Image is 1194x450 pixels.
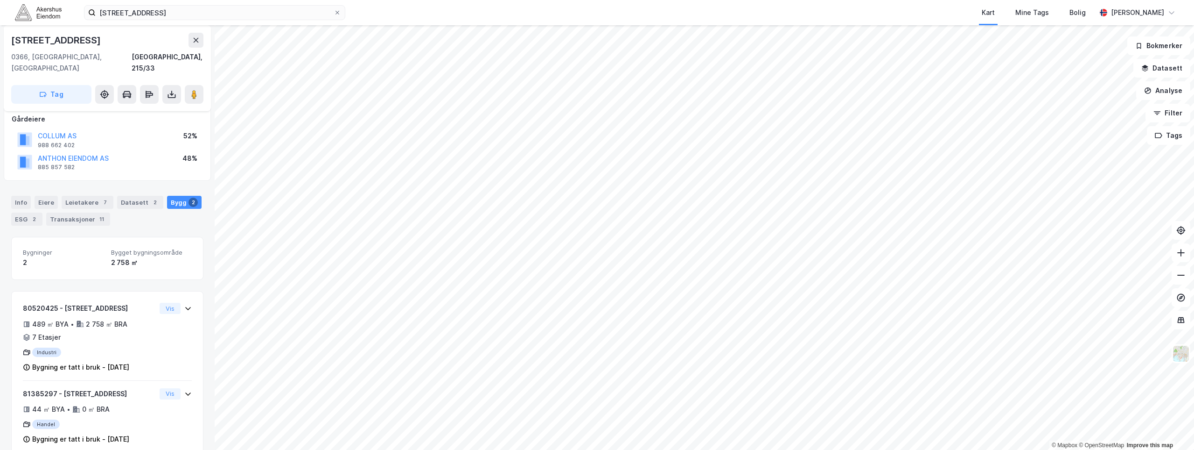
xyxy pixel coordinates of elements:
img: akershus-eiendom-logo.9091f326c980b4bce74ccdd9f866810c.svg [15,4,62,21]
div: Bygning er tatt i bruk - [DATE] [32,434,129,445]
div: [PERSON_NAME] [1111,7,1164,18]
div: Bygg [167,196,202,209]
a: OpenStreetMap [1079,442,1124,449]
button: Bokmerker [1127,36,1190,55]
div: 2 758 ㎡ [111,257,192,268]
button: Tag [11,85,91,104]
div: Kart [982,7,995,18]
button: Filter [1145,104,1190,122]
button: Datasett [1133,59,1190,78]
div: [STREET_ADDRESS] [11,33,103,48]
div: 2 [189,198,198,207]
div: 2 [150,198,160,207]
div: 2 [23,257,104,268]
div: 2 [29,214,39,224]
span: Bygninger [23,249,104,257]
iframe: Chat Widget [1147,405,1194,450]
button: Vis [160,388,181,400]
div: Datasett [117,196,163,209]
div: 0366, [GEOGRAPHIC_DATA], [GEOGRAPHIC_DATA] [11,51,132,74]
div: ESG [11,213,42,226]
div: Mine Tags [1015,7,1049,18]
div: 52% [183,130,197,142]
span: Bygget bygningsområde [111,249,192,257]
div: 2 758 ㎡ BRA [86,319,127,330]
div: 44 ㎡ BYA [32,404,65,415]
a: Mapbox [1052,442,1077,449]
div: • [70,321,74,328]
div: 0 ㎡ BRA [82,404,110,415]
div: [GEOGRAPHIC_DATA], 215/33 [132,51,203,74]
div: 7 [100,198,110,207]
div: 81385297 - [STREET_ADDRESS] [23,388,156,400]
div: Bolig [1069,7,1086,18]
img: Z [1172,345,1190,363]
div: Transaksjoner [46,213,110,226]
div: Gårdeiere [12,114,203,125]
div: 11 [97,214,106,224]
button: Analyse [1136,81,1190,100]
a: Improve this map [1127,442,1173,449]
div: 80520425 - [STREET_ADDRESS] [23,303,156,314]
div: Eiere [35,196,58,209]
div: 7 Etasjer [32,332,61,343]
button: Tags [1147,126,1190,145]
button: Vis [160,303,181,314]
div: Info [11,196,31,209]
div: Kontrollprogram for chat [1147,405,1194,450]
div: 988 662 402 [38,142,75,149]
input: Søk på adresse, matrikkel, gårdeiere, leietakere eller personer [96,6,334,20]
div: • [67,406,70,413]
div: 48% [182,153,197,164]
div: 489 ㎡ BYA [32,319,69,330]
div: Leietakere [62,196,113,209]
div: Bygning er tatt i bruk - [DATE] [32,362,129,373]
div: 885 857 582 [38,164,75,171]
